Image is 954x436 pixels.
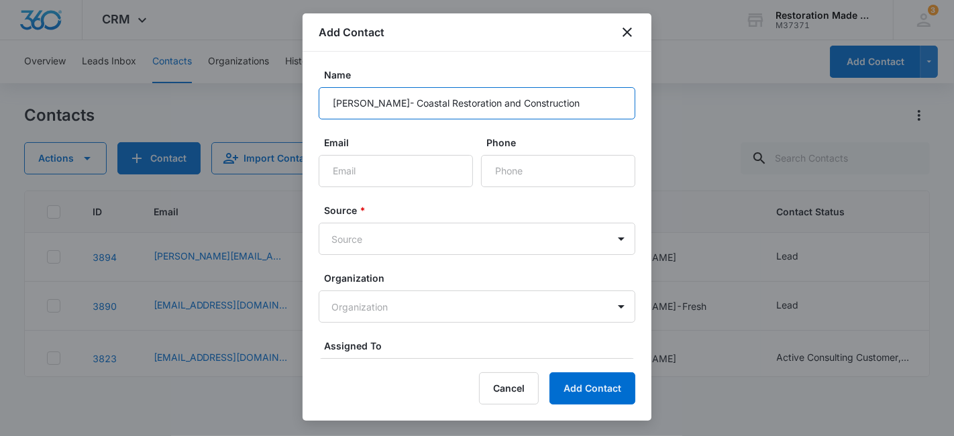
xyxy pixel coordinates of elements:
input: Email [319,155,473,187]
button: Add Contact [549,372,635,404]
label: Phone [486,135,641,150]
input: Name [319,87,635,119]
label: Source [324,203,641,217]
label: Email [324,135,478,150]
button: Cancel [479,372,539,404]
input: Phone [481,155,635,187]
button: close [619,24,635,40]
label: Organization [324,271,641,285]
label: Assigned To [324,339,641,353]
h1: Add Contact [319,24,384,40]
label: Name [324,68,641,82]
